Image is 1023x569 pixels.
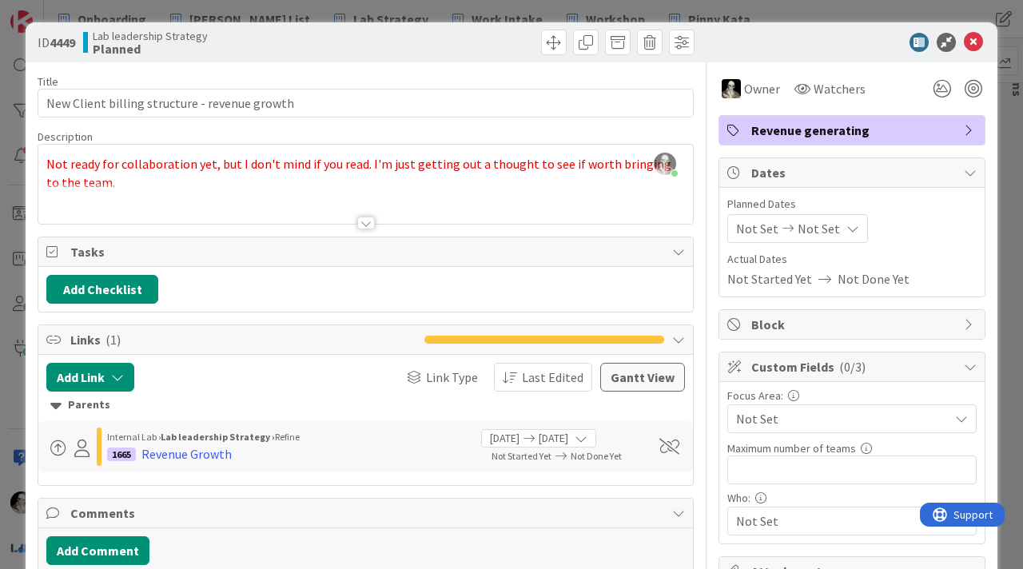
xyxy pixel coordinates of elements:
label: Maximum number of teams [727,441,856,456]
span: Link Type [426,368,478,387]
div: Parents [50,396,681,414]
span: Tasks [70,242,664,261]
span: Links [70,330,416,349]
span: Not Started Yet [727,269,812,288]
span: Owner [744,79,780,98]
span: Not Set [736,219,778,238]
div: Who: [727,492,977,503]
span: Actual Dates [727,251,977,268]
b: Planned [93,42,208,55]
span: Custom Fields [751,357,956,376]
div: Revenue Growth [141,444,232,464]
span: Not Started Yet [492,450,551,462]
button: Gantt View [600,363,685,392]
span: Block [751,315,956,334]
span: [DATE] [539,430,568,447]
span: Not Set [736,511,949,531]
button: Add Link [46,363,134,392]
span: Planned Dates [727,196,977,213]
div: Focus Area: [727,390,977,401]
span: [DATE] [490,430,519,447]
img: 5slRnFBaanOLW26e9PW3UnY7xOjyexml.jpeg [654,153,676,175]
span: ( 1 ) [105,332,121,348]
span: Description [38,129,93,144]
button: Last Edited [494,363,592,392]
span: Dates [751,163,956,182]
b: Lab leadership Strategy › [161,431,275,443]
input: type card name here... [38,89,694,117]
span: Comments [70,503,664,523]
img: WS [722,79,741,98]
button: Add Checklist [46,275,158,304]
span: Lab leadership Strategy [93,30,208,42]
button: Add Comment [46,536,149,565]
span: Not Set [798,219,840,238]
span: Support [34,2,73,22]
label: Title [38,74,58,89]
span: Not ready for collaboration yet, but I don't mind if you read. I'm just getting out a thought to ... [46,156,674,190]
span: Watchers [814,79,866,98]
b: 4449 [50,34,75,50]
span: Revenue generating [751,121,956,140]
span: ( 0/3 ) [839,359,866,375]
span: Not Done Yet [838,269,910,288]
span: Not Done Yet [571,450,622,462]
div: 1665 [107,448,136,461]
span: Last Edited [522,368,583,387]
span: Internal Lab › [107,431,161,443]
span: Not Set [736,409,949,428]
span: Refine [275,431,300,443]
span: ID [38,33,75,52]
